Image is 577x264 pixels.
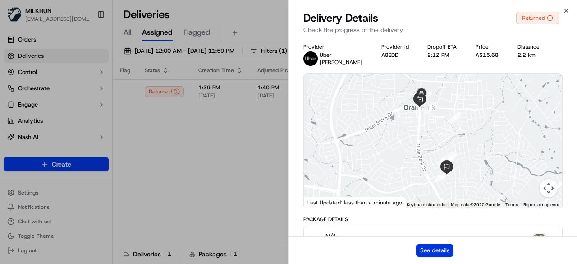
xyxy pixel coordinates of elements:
[540,179,558,197] button: Map camera controls
[427,51,461,59] div: 2:12 PM
[304,226,562,255] button: N/Aphoto_proof_of_delivery image
[303,43,367,51] div: Provider
[303,11,378,25] span: Delivery Details
[523,202,559,207] a: Report a map error
[320,51,362,59] p: Uber
[306,196,336,208] a: Open this area in Google Maps (opens a new window)
[381,51,398,59] button: A8EDD
[505,202,518,207] a: Terms (opens in new tab)
[304,197,406,208] div: Last Updated: less than a minute ago
[438,154,449,166] div: 10
[533,234,546,247] img: photo_proof_of_delivery image
[427,43,461,51] div: Dropoff ETA
[476,51,503,59] div: A$15.68
[451,202,500,207] span: Map data ©2025 Google
[435,170,447,182] div: 11
[517,43,544,51] div: Distance
[476,43,503,51] div: Price
[424,102,436,114] div: 15
[516,12,559,24] button: Returned
[303,25,563,34] p: Check the progress of the delivery
[445,153,457,165] div: 14
[416,244,453,257] button: See details
[303,51,318,66] img: uber-new-logo.jpeg
[449,112,461,124] div: 8
[306,196,336,208] img: Google
[517,51,544,59] div: 2.2 km
[442,152,454,163] div: 9
[416,102,428,113] div: 1
[325,232,351,241] span: N/A
[303,216,563,223] div: Package Details
[419,92,431,103] div: 5
[381,43,413,51] div: Provider Id
[407,202,445,208] button: Keyboard shortcuts
[320,59,362,66] span: [PERSON_NAME]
